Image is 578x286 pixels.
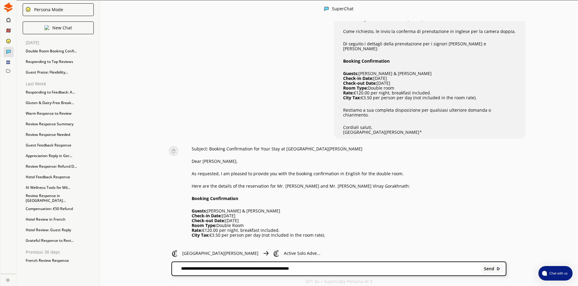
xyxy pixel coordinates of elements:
div: AI Wellness Tools for Mil... [23,183,94,192]
p: As requested, I am pleased to provide you with the booking confirmation in English for the double... [192,171,410,176]
p: €3.50 per person per day (not included in the room rate). [192,233,410,238]
p: New Chat [52,25,72,30]
strong: Room Type: [343,85,368,91]
div: Appreciation Reply in Ger... [23,151,94,160]
img: Close [6,278,10,282]
p: €120.00 per night, breakfast included. [192,228,410,233]
p: Cordiali saluti, [343,125,516,130]
div: Review Response Summary [23,120,94,129]
strong: Booking Confirmation [343,58,390,64]
p: Previous 30 days [26,250,94,255]
div: Guest Feedback Response [23,141,94,150]
div: Guest Praise: Flexibility... [23,68,94,77]
div: French Review Response [23,256,94,265]
b: Send [484,266,494,271]
strong: Rate: [343,90,354,96]
p: Double Room [192,223,410,228]
div: Warm Response to Review [23,109,94,118]
p: Di seguito i dettagli della prenotazione per i signori [PERSON_NAME] e [PERSON_NAME]: [343,41,516,51]
p: scrivi in inglese la conferma di questa prenotazione: [PERSON_NAME], [343,17,516,21]
p: [PERSON_NAME] & [PERSON_NAME] [192,209,410,213]
div: Hotel Feedback Response [23,173,94,182]
div: Compensation: €50 Refund [23,204,94,213]
img: Close [158,146,189,156]
p: [GEOGRAPHIC_DATA][PERSON_NAME] [343,130,516,135]
p: Restiamo a sua completa disposizione per qualsiasi ulteriore domanda o chiarimento. [343,108,516,117]
span: Chat with us [547,271,569,276]
p: [DATE] [192,213,410,218]
div: Persona Mode [32,7,63,12]
p: Subject: Booking Confirmation for Your Stay at [GEOGRAPHIC_DATA][PERSON_NAME] [192,146,410,151]
div: Responding to Feedback: A... [23,88,94,97]
strong: City Tax: [192,232,209,238]
button: atlas-launcher [538,266,573,281]
div: Review Response: Refund D... [23,162,94,171]
p: €120.00 per night, breakfast included. [343,90,516,95]
div: SuperChat [332,6,353,12]
p: [GEOGRAPHIC_DATA][PERSON_NAME] [182,251,258,256]
div: Review Response Needed [23,130,94,139]
strong: Check-in Date: [343,75,373,81]
img: Close [262,250,269,257]
strong: Guests: [343,71,359,76]
p: GPT 4o + Supercopy Persona-AI 3 [305,279,372,284]
img: Close [171,250,179,257]
strong: Rate: [192,227,202,233]
p: Dear [PERSON_NAME], [192,159,410,164]
div: Hotel Review in French [23,215,94,224]
div: Responding to Top Reviews [23,57,94,66]
p: [DATE] [343,81,516,86]
p: Here are the details of the reservation for Mr. [PERSON_NAME] and Mr. [PERSON_NAME] Vinay Gorakhn... [192,184,410,189]
img: Close [3,2,13,12]
div: Hotel Review: Guest Reply [23,225,94,235]
a: Close [1,274,16,284]
img: Close [273,250,280,257]
img: Close [25,7,31,12]
p: Last Week [26,81,94,86]
img: Close [44,25,49,30]
img: Close [324,6,329,11]
p: Double room [343,86,516,90]
img: Close [496,267,501,271]
p: [DATE] [192,218,410,223]
div: Review Response in [GEOGRAPHIC_DATA]... [23,194,94,203]
p: Come richiesto, le invio la conferma di prenotazione in inglese per la camera doppia. [343,29,516,34]
strong: Booking Confirmation [192,196,238,201]
strong: Room Type: [192,222,216,228]
strong: Check-in Date: [192,213,222,219]
p: [PERSON_NAME] & [PERSON_NAME] [343,71,516,76]
p: [DATE] [26,40,94,45]
p: €3.50 per person per day (not included in the room rate). [343,95,516,100]
div: Grateful Response to Revi... [23,236,94,245]
p: [DATE] [343,76,516,81]
div: Double Room Booking Confi... [23,47,94,56]
strong: Check-out Date: [343,80,377,86]
div: Gluten & Dairy-Free Break... [23,98,94,107]
p: Active Solo Adve... [284,251,320,256]
strong: Guests: [192,208,207,214]
strong: City Tax: [343,95,361,100]
strong: Check-out Date: [192,218,225,223]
